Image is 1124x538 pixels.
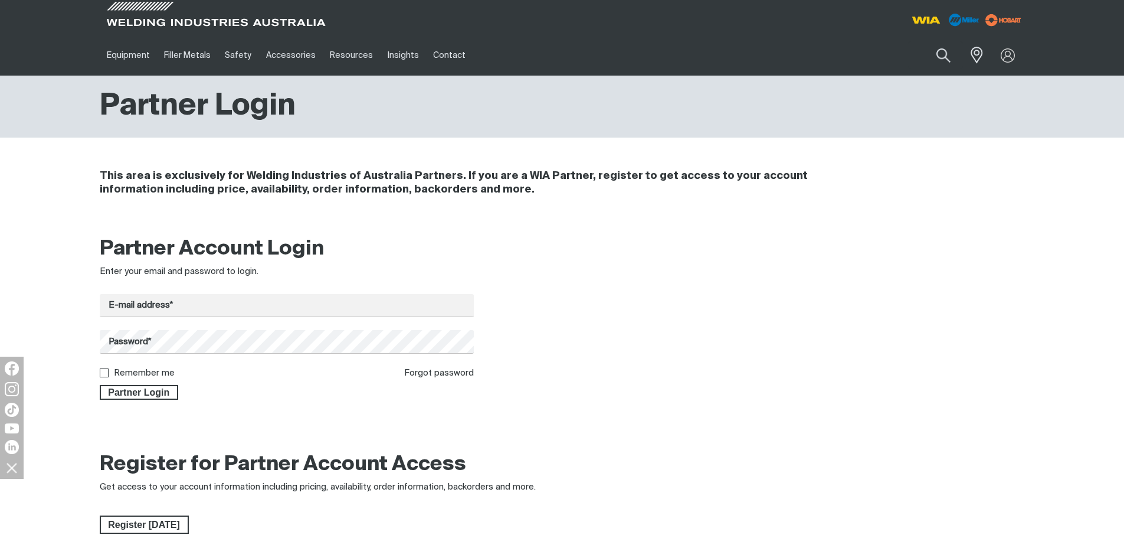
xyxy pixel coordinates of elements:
span: Partner Login [101,385,178,400]
button: Partner Login [100,385,179,400]
img: YouTube [5,423,19,433]
a: Resources [323,35,380,76]
a: Register Today [100,516,189,534]
a: Forgot password [404,369,474,377]
h2: Partner Account Login [100,236,474,262]
img: Instagram [5,382,19,396]
img: TikTok [5,403,19,417]
a: Safety [218,35,258,76]
h2: Register for Partner Account Access [100,452,466,478]
a: Filler Metals [157,35,218,76]
h1: Partner Login [100,87,296,126]
a: Insights [380,35,425,76]
div: Enter your email and password to login. [100,265,474,279]
a: Accessories [259,35,323,76]
img: hide socials [2,458,22,478]
button: Search products [923,41,964,69]
img: miller [982,11,1025,29]
a: Contact [426,35,473,76]
span: Get access to your account information including pricing, availability, order information, backor... [100,482,536,491]
img: LinkedIn [5,440,19,454]
input: Product name or item number... [908,41,963,69]
label: Remember me [114,369,175,377]
nav: Main [100,35,794,76]
span: Register [DATE] [101,516,188,534]
a: Equipment [100,35,157,76]
h4: This area is exclusively for Welding Industries of Australia Partners. If you are a WIA Partner, ... [100,169,867,197]
img: Facebook [5,361,19,376]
